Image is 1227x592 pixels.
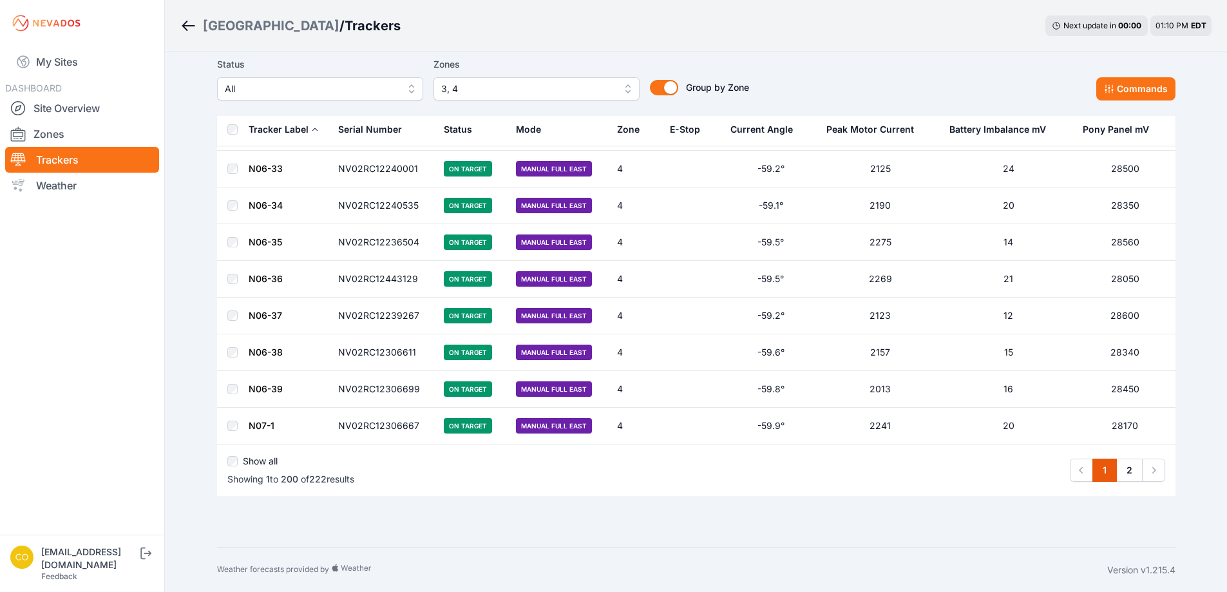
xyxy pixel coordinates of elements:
[249,236,282,247] a: N06-35
[942,298,1075,334] td: 12
[723,334,819,371] td: -59.6°
[516,234,592,250] span: Manual Full East
[609,298,662,334] td: 4
[819,408,942,444] td: 2241
[617,114,650,145] button: Zone
[819,261,942,298] td: 2269
[819,187,942,224] td: 2190
[330,187,436,224] td: NV02RC12240535
[225,81,397,97] span: All
[433,77,640,100] button: 3, 4
[730,114,803,145] button: Current Angle
[217,57,423,72] label: Status
[1083,114,1159,145] button: Pony Panel mV
[338,123,402,136] div: Serial Number
[330,261,436,298] td: NV02RC12443129
[1191,21,1206,30] span: EDT
[942,371,1075,408] td: 16
[444,381,492,397] span: On Target
[516,345,592,360] span: Manual Full East
[1075,371,1175,408] td: 28450
[1075,151,1175,187] td: 28500
[41,546,138,571] div: [EMAIL_ADDRESS][DOMAIN_NAME]
[609,334,662,371] td: 4
[249,273,283,284] a: N06-36
[723,187,819,224] td: -59.1°
[516,198,592,213] span: Manual Full East
[338,114,412,145] button: Serial Number
[723,371,819,408] td: -59.8°
[217,77,423,100] button: All
[819,371,942,408] td: 2013
[819,334,942,371] td: 2157
[1092,459,1117,482] a: 1
[1116,459,1143,482] a: 2
[826,114,924,145] button: Peak Motor Current
[723,298,819,334] td: -59.2°
[516,271,592,287] span: Manual Full East
[723,408,819,444] td: -59.9°
[444,418,492,434] span: On Target
[5,121,159,147] a: Zones
[444,234,492,250] span: On Target
[330,151,436,187] td: NV02RC12240001
[217,564,1107,577] div: Weather forecasts provided by
[609,151,662,187] td: 4
[516,123,541,136] div: Mode
[1107,564,1175,577] div: Version v1.215.4
[1075,408,1175,444] td: 28170
[686,82,749,93] span: Group by Zone
[444,114,482,145] button: Status
[1075,187,1175,224] td: 28350
[227,473,354,486] p: Showing to of results
[670,123,700,136] div: E-Stop
[249,114,319,145] button: Tracker Label
[1118,21,1141,31] div: 00 : 00
[444,345,492,360] span: On Target
[444,308,492,323] span: On Target
[330,298,436,334] td: NV02RC12239267
[516,114,551,145] button: Mode
[516,161,592,177] span: Manual Full East
[826,123,914,136] div: Peak Motor Current
[10,546,33,569] img: controlroomoperator@invenergy.com
[609,224,662,261] td: 4
[330,371,436,408] td: NV02RC12306699
[617,123,640,136] div: Zone
[609,408,662,444] td: 4
[609,261,662,298] td: 4
[949,123,1046,136] div: Battery Imbalance mV
[1156,21,1188,30] span: 01:10 PM
[1075,334,1175,371] td: 28340
[942,334,1075,371] td: 15
[949,114,1056,145] button: Battery Imbalance mV
[281,473,298,484] span: 200
[266,473,270,484] span: 1
[10,13,82,33] img: Nevados
[41,571,77,581] a: Feedback
[5,147,159,173] a: Trackers
[203,17,339,35] a: [GEOGRAPHIC_DATA]
[249,347,283,358] a: N06-38
[5,95,159,121] a: Site Overview
[819,298,942,334] td: 2123
[249,420,274,431] a: N07-1
[516,418,592,434] span: Manual Full East
[444,123,472,136] div: Status
[5,173,159,198] a: Weather
[433,57,640,72] label: Zones
[441,81,614,97] span: 3, 4
[516,381,592,397] span: Manual Full East
[819,224,942,261] td: 2275
[609,187,662,224] td: 4
[723,224,819,261] td: -59.5°
[1070,459,1165,482] nav: Pagination
[942,187,1075,224] td: 20
[942,151,1075,187] td: 24
[942,408,1075,444] td: 20
[309,473,327,484] span: 222
[339,17,345,35] span: /
[1096,77,1175,100] button: Commands
[942,224,1075,261] td: 14
[243,455,278,468] label: Show all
